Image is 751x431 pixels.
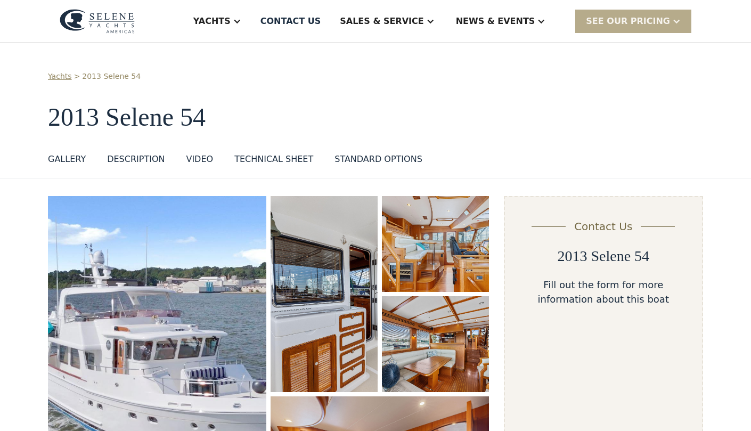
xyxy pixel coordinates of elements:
a: GALLERY [48,153,86,170]
div: > [74,71,80,82]
h2: 2013 Selene 54 [557,247,649,265]
div: GALLERY [48,153,86,166]
div: SEE Our Pricing [575,10,691,32]
div: Contact US [260,15,321,28]
div: Contact Us [574,218,632,234]
a: open lightbox [271,196,378,392]
h1: 2013 Selene 54 [48,103,703,132]
div: Fill out the form for more information about this boat [522,278,685,306]
a: 2013 Selene 54 [82,71,141,82]
a: STANDARD OPTIONS [334,153,422,170]
div: News & EVENTS [456,15,535,28]
div: SEE Our Pricing [586,15,670,28]
div: DESCRIPTION [107,153,165,166]
a: VIDEO [186,153,213,170]
a: open lightbox [382,196,489,292]
a: DESCRIPTION [107,153,165,170]
div: Yachts [193,15,231,28]
a: TECHNICAL SHEET [234,153,313,170]
a: open lightbox [382,296,489,392]
div: STANDARD OPTIONS [334,153,422,166]
img: logo [60,9,135,34]
a: Yachts [48,71,72,82]
div: TECHNICAL SHEET [234,153,313,166]
div: VIDEO [186,153,213,166]
div: Sales & Service [340,15,423,28]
